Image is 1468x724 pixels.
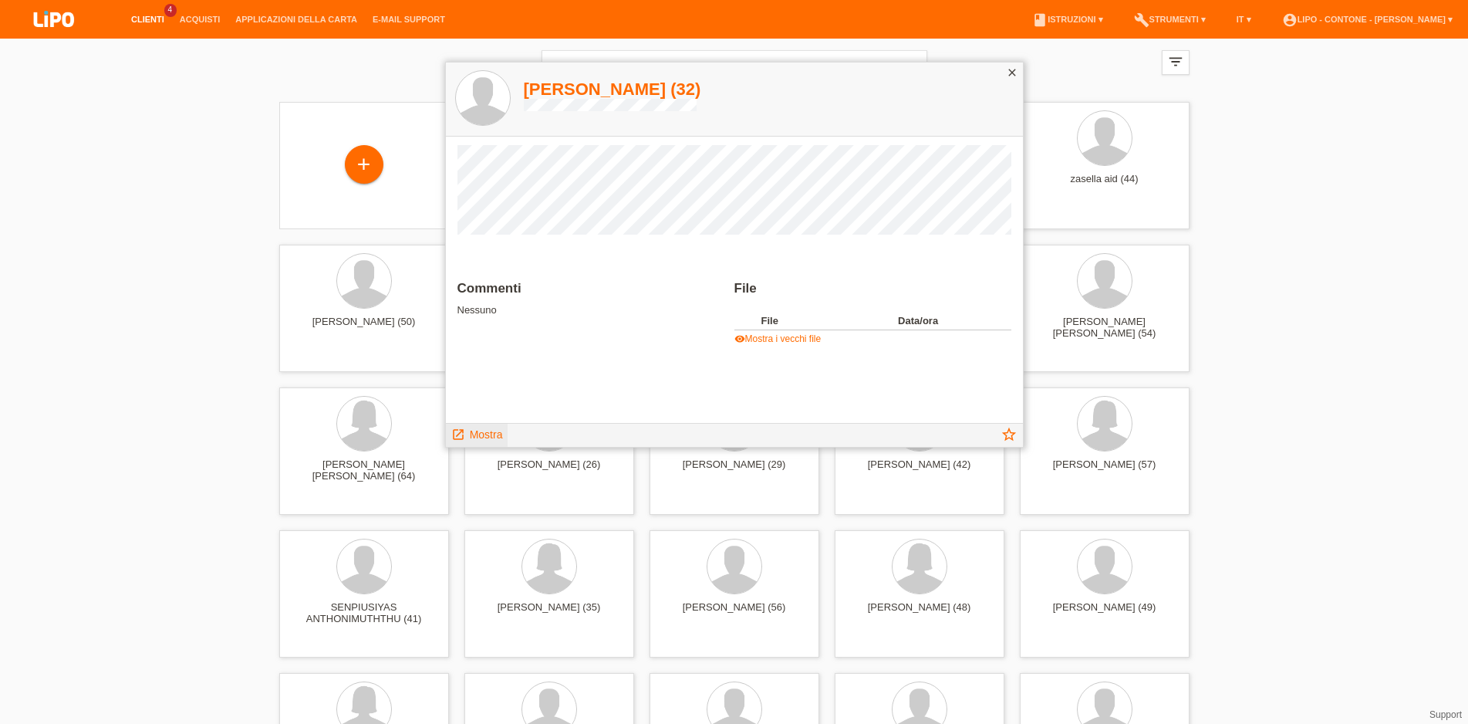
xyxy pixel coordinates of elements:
[1167,53,1184,70] i: filter_list
[292,458,437,483] div: [PERSON_NAME] [PERSON_NAME] (64)
[1032,316,1177,340] div: [PERSON_NAME] [PERSON_NAME] (54)
[123,15,172,24] a: Clienti
[1134,12,1149,28] i: build
[1001,428,1017,447] a: star_border
[542,50,927,86] input: Ricerca...
[292,601,437,626] div: SENPIUSIYAS ANTHONIMUTHTHU (41)
[1282,12,1298,28] i: account_circle
[457,281,723,304] h2: Commenti
[451,428,465,442] i: launch
[734,281,1011,304] h2: File
[1032,12,1048,28] i: book
[15,32,93,43] a: LIPO pay
[761,312,899,330] th: File
[451,424,503,443] a: launch Mostra
[847,458,992,483] div: [PERSON_NAME] (42)
[524,80,701,99] a: [PERSON_NAME] (32)
[346,151,383,178] div: Registrare cliente
[662,601,807,626] div: [PERSON_NAME] (56)
[662,458,807,483] div: [PERSON_NAME] (29)
[734,333,822,344] a: visibilityMostra i vecchi file
[1229,15,1259,24] a: IT ▾
[477,458,622,483] div: [PERSON_NAME] (26)
[477,601,622,626] div: [PERSON_NAME] (35)
[1032,458,1177,483] div: [PERSON_NAME] (57)
[228,15,365,24] a: Applicazioni della carta
[365,15,453,24] a: E-mail Support
[457,281,723,316] div: Nessuno
[1024,15,1110,24] a: bookIstruzioni ▾
[847,601,992,626] div: [PERSON_NAME] (48)
[292,316,437,340] div: [PERSON_NAME] (50)
[734,333,745,344] i: visibility
[172,15,228,24] a: Acquisti
[470,428,503,441] span: Mostra
[898,312,989,330] th: Data/ora
[1032,601,1177,626] div: [PERSON_NAME] (49)
[1001,426,1017,443] i: star_border
[1006,66,1018,79] i: close
[164,4,177,17] span: 4
[1274,15,1460,24] a: account_circleLIPO - Contone - [PERSON_NAME] ▾
[1126,15,1213,24] a: buildStrumenti ▾
[1032,173,1177,198] div: zasella aid (44)
[1429,709,1462,720] a: Support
